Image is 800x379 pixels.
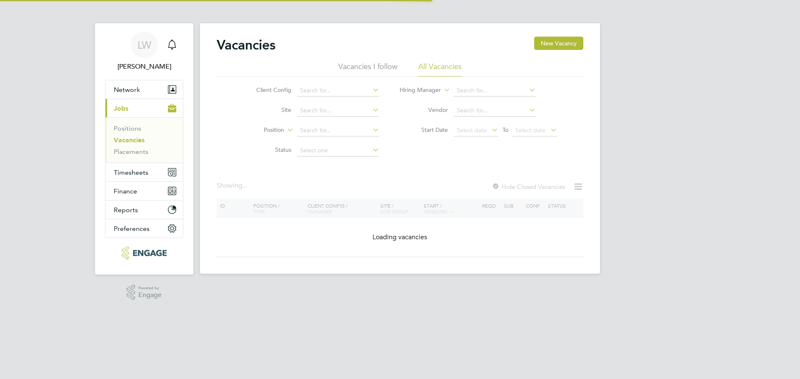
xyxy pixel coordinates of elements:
li: All Vacancies [418,62,462,77]
span: ... [242,181,247,190]
input: Select one [297,145,379,156]
span: LW [137,40,151,50]
button: Finance [105,182,183,200]
span: Select date [515,126,545,134]
span: Select date [457,126,487,134]
label: Site [243,106,291,114]
li: Vacancies I follow [338,62,397,77]
h2: Vacancies [217,37,275,53]
a: Go to home page [105,246,183,260]
a: LW[PERSON_NAME] [105,32,183,72]
label: Status [243,146,291,154]
label: Client Config [243,86,291,94]
input: Search for... [454,85,536,97]
span: Louis Warner [105,62,183,72]
span: Engage [138,292,162,299]
span: Timesheets [114,168,148,176]
span: Finance [114,187,137,195]
a: Positions [114,124,141,132]
label: Vendor [400,106,448,114]
div: Jobs [105,117,183,163]
input: Search for... [297,105,379,116]
div: Showing [217,181,249,190]
a: Powered byEngage [127,285,162,300]
label: Start Date [400,126,448,134]
label: Hiring Manager [393,86,441,94]
label: Hide Closed Vacancies [492,183,565,191]
a: Placements [114,148,148,156]
label: Position [236,126,284,134]
button: New Vacancy [534,37,583,50]
span: Reports [114,206,138,214]
img: xede-logo-retina.png [122,246,166,260]
span: To [500,124,511,135]
nav: Main navigation [95,23,193,275]
input: Search for... [297,125,379,136]
button: Reports [105,201,183,219]
input: Search for... [454,105,536,116]
button: Jobs [105,99,183,117]
input: Search for... [297,85,379,97]
span: Powered by [138,285,162,292]
span: Preferences [114,225,150,233]
a: Vacancies [114,136,145,144]
button: Network [105,80,183,99]
span: Network [114,86,140,94]
button: Preferences [105,219,183,238]
span: Jobs [114,104,128,112]
button: Timesheets [105,163,183,181]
